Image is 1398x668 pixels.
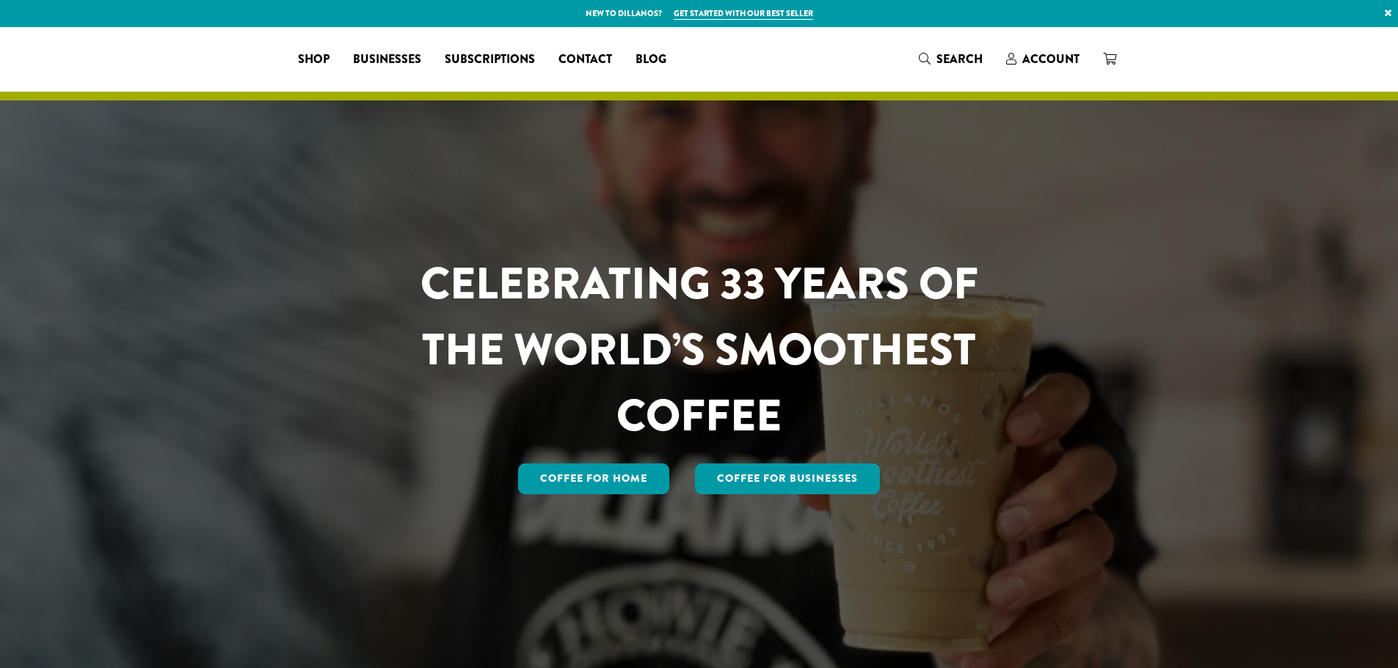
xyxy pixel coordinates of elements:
a: Coffee For Businesses [695,463,880,494]
span: Shop [298,51,330,69]
a: Get started with our best seller [674,7,813,20]
span: Businesses [353,51,421,69]
span: Blog [636,51,666,69]
h1: CELEBRATING 33 YEARS OF THE WORLD’S SMOOTHEST COFFEE [377,251,1022,449]
a: Coffee for Home [518,463,669,494]
span: Subscriptions [445,51,535,69]
a: Shop [286,48,341,71]
span: Search [936,51,983,67]
a: Search [907,47,994,71]
span: Contact [558,51,612,69]
span: Account [1022,51,1080,67]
